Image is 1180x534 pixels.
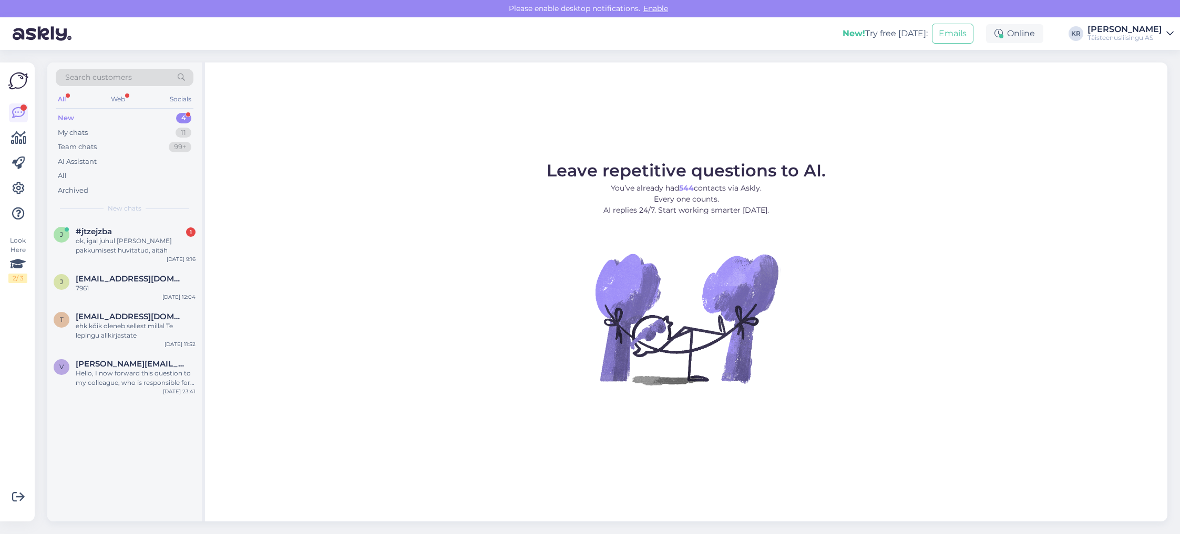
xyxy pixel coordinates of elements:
[58,171,67,181] div: All
[76,359,185,369] span: vladimir@tootajad.ee
[1069,26,1083,41] div: KR
[76,274,185,284] span: jevgenija.miloserdova@tele2.com
[169,142,191,152] div: 99+
[1087,34,1162,42] div: Täisteenusliisingu AS
[65,72,132,83] span: Search customers
[1087,25,1162,34] div: [PERSON_NAME]
[60,316,64,323] span: t
[168,92,193,106] div: Socials
[58,142,97,152] div: Team chats
[60,231,63,238] span: j
[986,24,1043,43] div: Online
[108,204,141,213] span: New chats
[843,28,865,38] b: New!
[60,278,63,286] span: j
[76,227,112,236] span: #jtzejzba
[176,113,191,123] div: 4
[109,92,127,106] div: Web
[58,128,88,138] div: My chats
[8,274,27,283] div: 2 / 3
[163,388,196,395] div: [DATE] 23:41
[679,183,694,193] b: 544
[592,224,781,413] img: No Chat active
[640,4,671,13] span: Enable
[76,284,196,293] div: 7961
[176,128,191,138] div: 11
[547,183,826,216] p: You’ve already had contacts via Askly. Every one counts. AI replies 24/7. Start working smarter [...
[58,113,74,123] div: New
[547,160,826,181] span: Leave repetitive questions to AI.
[76,312,185,321] span: treskanor.ou@gmail.com
[162,293,196,301] div: [DATE] 12:04
[76,321,196,340] div: ehk kõik oleneb sellest millal Te lepingu allkirjastate
[8,236,27,283] div: Look Here
[1087,25,1174,42] a: [PERSON_NAME]Täisteenusliisingu AS
[165,340,196,348] div: [DATE] 11:52
[76,236,196,255] div: ok, igal juhul [PERSON_NAME] pakkumisest huvitatud, aitäh
[843,27,928,40] div: Try free [DATE]:
[58,156,97,167] div: AI Assistant
[932,24,973,44] button: Emails
[59,363,64,371] span: v
[58,185,88,196] div: Archived
[76,369,196,388] div: Hello, I now forward this question to my colleague, who is responsible for this. The reply will b...
[8,71,28,91] img: Askly Logo
[56,92,68,106] div: All
[167,255,196,263] div: [DATE] 9:16
[186,227,196,237] div: 1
